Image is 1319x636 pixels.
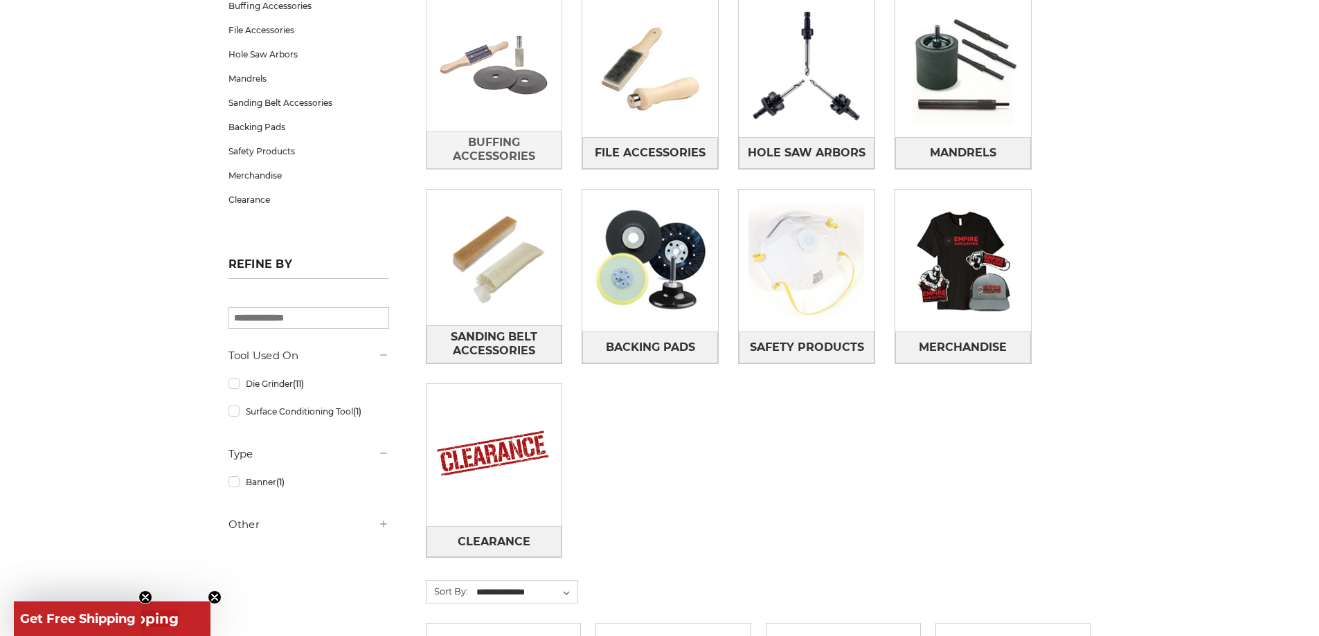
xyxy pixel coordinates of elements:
span: Hole Saw Arbors [748,141,865,165]
h5: Type [228,446,389,462]
span: Get Free Shipping [20,611,136,626]
a: File Accessories [228,18,389,42]
span: (1) [276,477,285,487]
div: Get Free ShippingClose teaser [14,601,210,636]
span: (11) [293,379,304,389]
span: Sanding Belt Accessories [427,325,562,363]
button: Close teaser [138,590,152,604]
select: Sort By: [474,582,577,603]
span: Buffing Accessories [427,131,562,168]
a: Surface Conditioning Tool [228,399,389,424]
a: File Accessories [582,137,718,168]
a: Safety Products [739,331,874,363]
span: Safety Products [750,336,864,359]
a: Hole Saw Arbors [228,42,389,66]
div: Get Free ShippingClose teaser [14,601,141,636]
a: Sanding Belt Accessories [228,91,389,115]
span: Clearance [458,530,530,554]
span: Mandrels [930,141,996,165]
h5: Tool Used On [228,347,389,364]
h5: Refine by [228,257,389,279]
span: File Accessories [595,141,706,165]
img: Sanding Belt Accessories [427,190,562,325]
img: Backing Pads [582,193,718,329]
a: Clearance [427,526,562,557]
a: Banner [228,470,389,494]
a: Die Grinder [228,372,389,396]
a: Safety Products [228,139,389,163]
h5: Other [228,516,389,533]
img: Merchandise [895,193,1031,329]
img: Buffing Accessories [427,15,562,111]
span: Backing Pads [606,336,695,359]
span: Merchandise [919,336,1007,359]
img: Clearance [427,387,562,523]
a: Mandrels [895,137,1031,168]
a: Sanding Belt Accessories [427,325,562,363]
a: Backing Pads [228,115,389,139]
span: (1) [353,406,361,417]
button: Close teaser [208,590,222,604]
a: Mandrels [228,66,389,91]
a: Hole Saw Arbors [739,137,874,168]
a: Merchandise [228,163,389,188]
img: Safety Products [739,193,874,329]
a: Buffing Accessories [427,131,562,169]
a: Clearance [228,188,389,212]
a: Backing Pads [582,331,718,363]
label: Sort By: [427,581,468,601]
a: Merchandise [895,331,1031,363]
